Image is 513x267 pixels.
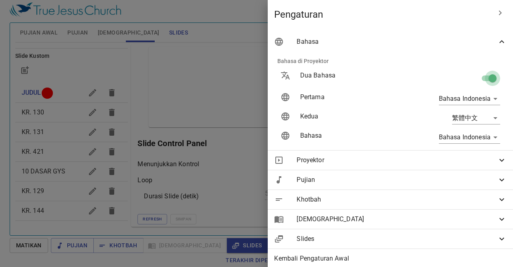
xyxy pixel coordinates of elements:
[268,190,513,209] div: Khotbah
[23,73,133,77] div: [DEMOGRAPHIC_DATA] [DEMOGRAPHIC_DATA] Sejati Palangka Raya
[297,155,497,165] span: Proyektor
[71,56,83,64] li: 118
[297,234,497,244] span: Slides
[268,32,513,51] div: Bahasa
[297,37,497,47] span: Bahasa
[271,51,510,71] li: Bahasa di Proyektor
[297,195,497,204] span: Khotbah
[297,175,497,185] span: Pujian
[300,92,404,102] p: Pertama
[268,229,513,249] div: Slides
[268,170,513,190] div: Pujian
[439,92,500,105] div: Bahasa Indonesia
[69,49,87,54] p: Pujian 詩
[274,8,491,21] span: Pengaturan
[452,112,500,124] div: 繁體中文
[439,131,500,144] div: Bahasa Indonesia
[268,210,513,229] div: [DEMOGRAPHIC_DATA]
[300,71,404,80] p: Dua Bahasa
[300,131,404,141] p: Bahasa
[297,214,497,224] span: [DEMOGRAPHIC_DATA]
[268,151,513,170] div: Proyektor
[300,112,404,121] p: Kedua
[274,254,507,263] span: Kembali Pengaturan Awal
